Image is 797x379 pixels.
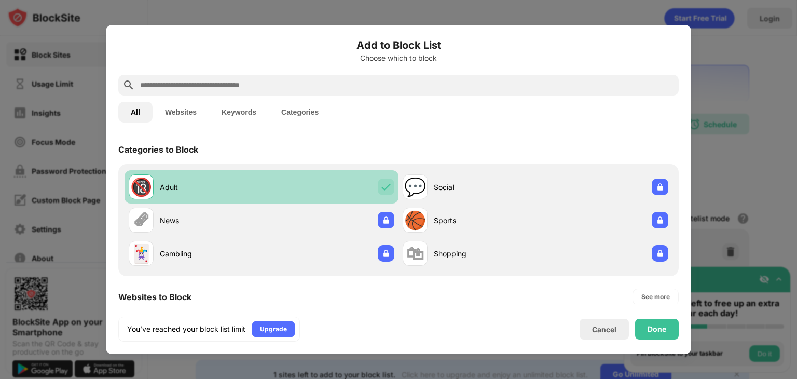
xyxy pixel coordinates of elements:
div: Upgrade [260,324,287,334]
button: Keywords [209,102,269,123]
div: 🔞 [130,177,152,198]
img: search.svg [122,79,135,91]
div: News [160,215,262,226]
div: 🛍 [406,243,424,264]
button: Categories [269,102,331,123]
div: Adult [160,182,262,193]
div: Gambling [160,248,262,259]
button: Websites [153,102,209,123]
div: See more [641,292,670,302]
div: Shopping [434,248,535,259]
div: 🗞 [132,210,150,231]
div: 🏀 [404,210,426,231]
div: 💬 [404,177,426,198]
div: Categories to Block [118,144,198,155]
div: Done [648,325,666,333]
button: All [118,102,153,123]
div: You’ve reached your block list limit [127,324,245,334]
div: Social [434,182,535,193]
div: Choose which to block [118,54,679,62]
div: Sports [434,215,535,226]
div: Cancel [592,325,616,334]
h6: Add to Block List [118,37,679,53]
div: 🃏 [130,243,152,264]
div: Websites to Block [118,292,191,302]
